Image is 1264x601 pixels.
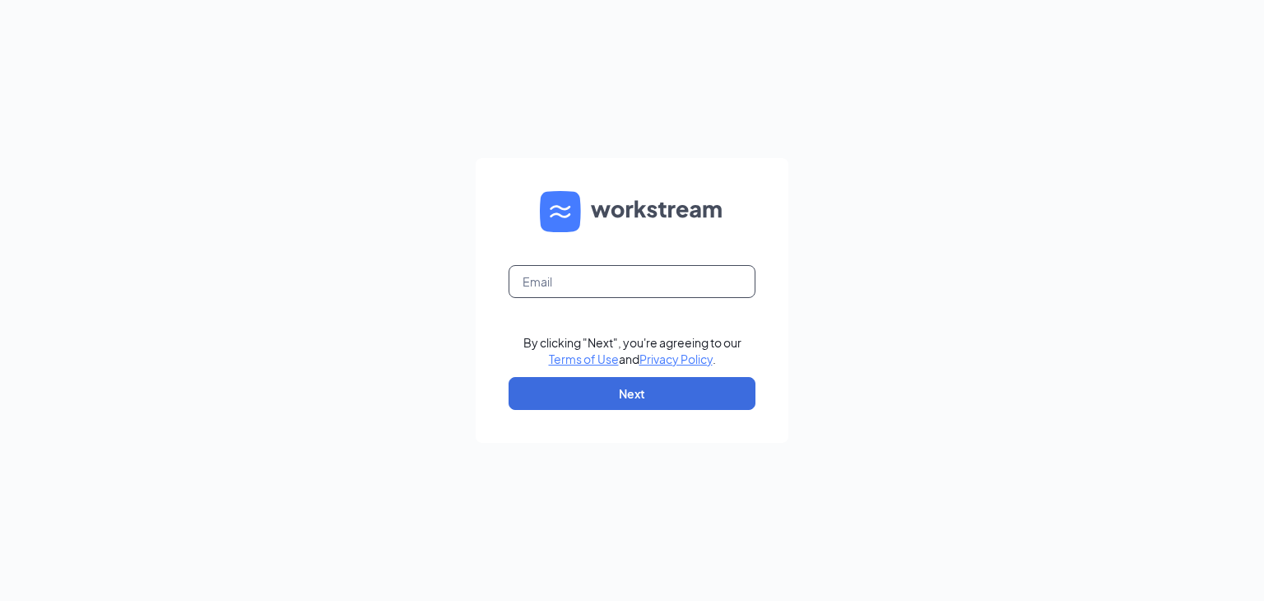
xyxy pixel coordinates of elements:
img: WS logo and Workstream text [540,191,724,232]
input: Email [509,265,755,298]
a: Privacy Policy [639,352,713,366]
button: Next [509,377,755,410]
a: Terms of Use [549,352,619,366]
div: By clicking "Next", you're agreeing to our and . [523,334,741,367]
